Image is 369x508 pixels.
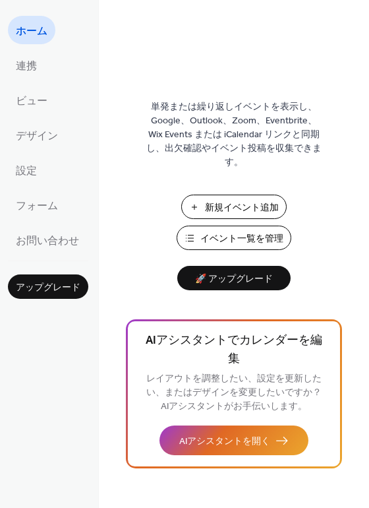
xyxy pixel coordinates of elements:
[200,232,283,246] span: イベント一覧を管理
[8,226,87,254] a: お問い合わせ
[146,332,322,369] span: AIアシスタントでカレンダーを編集
[177,226,291,250] button: イベント一覧を管理
[185,270,283,288] span: 🚀 アップグレード
[8,121,66,149] a: デザイン
[8,16,55,44] a: ホーム
[16,196,58,216] span: フォーム
[16,126,58,146] span: デザイン
[8,51,45,79] a: 連携
[179,435,270,449] span: AIアシスタントを開く
[16,56,37,77] span: 連携
[177,266,291,290] button: 🚀 アップグレード
[146,370,322,416] span: レイアウトを調整したい、設定を更新したい、またはデザインを変更したいですか？AIアシスタントがお手伝いします。
[8,156,45,184] a: 設定
[205,201,279,215] span: 新規イベント追加
[16,281,80,295] span: アップグレード
[16,21,47,42] span: ホーム
[16,231,79,251] span: お問い合わせ
[181,195,287,219] button: 新規イベント追加
[16,91,47,111] span: ビュー
[16,161,37,181] span: 設定
[8,191,66,219] a: フォーム
[8,86,55,114] a: ビュー
[159,426,308,455] button: AIアシスタントを開く
[145,100,323,170] span: 単発または繰り返しイベントを表示し、Google、Outlook、Zoom、Eventbrite、Wix Events または iCalendar リンクと同期し、出欠確認やイベント投稿を収集で...
[8,274,88,299] button: アップグレード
